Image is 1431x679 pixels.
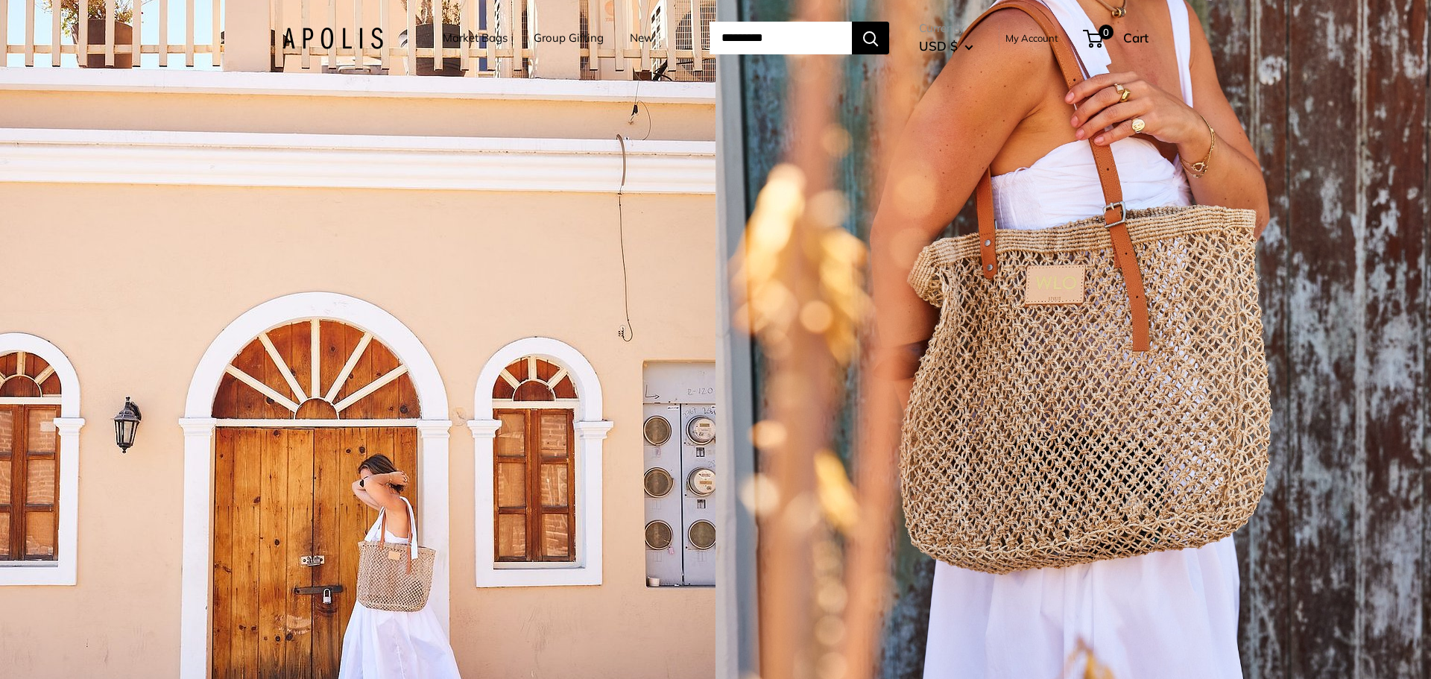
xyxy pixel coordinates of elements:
button: USD $ [919,34,973,58]
a: My Account [1005,29,1058,47]
a: Group Gifting [534,28,604,48]
span: Currency [919,18,973,39]
a: Market Bags [443,28,508,48]
span: Cart [1123,30,1149,45]
button: Search [852,22,889,54]
input: Search... [710,22,852,54]
img: Apolis [282,28,383,49]
span: USD $ [919,38,958,54]
a: New [630,28,654,48]
a: 0 Cart [1084,26,1149,50]
span: 0 [1099,25,1113,40]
